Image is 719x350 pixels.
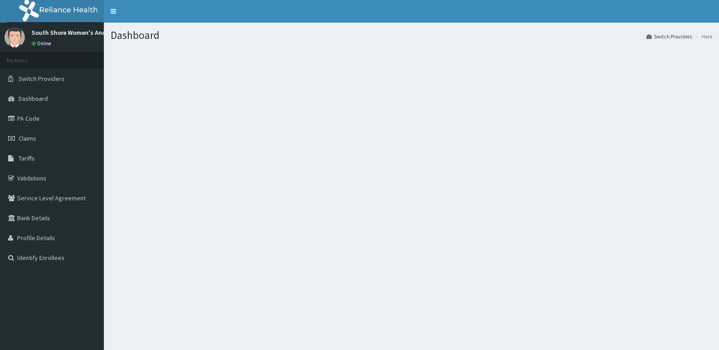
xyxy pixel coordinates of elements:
[19,95,48,103] span: Dashboard
[693,33,712,40] li: Here
[646,33,692,40] a: Switch Providers
[32,29,165,36] p: South Shore Women's And [GEOGRAPHIC_DATA]
[32,40,53,47] a: Online
[5,27,25,47] img: User Image
[19,154,35,162] span: Tariffs
[19,75,65,83] span: Switch Providers
[19,134,36,142] span: Claims
[111,29,712,41] h1: Dashboard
